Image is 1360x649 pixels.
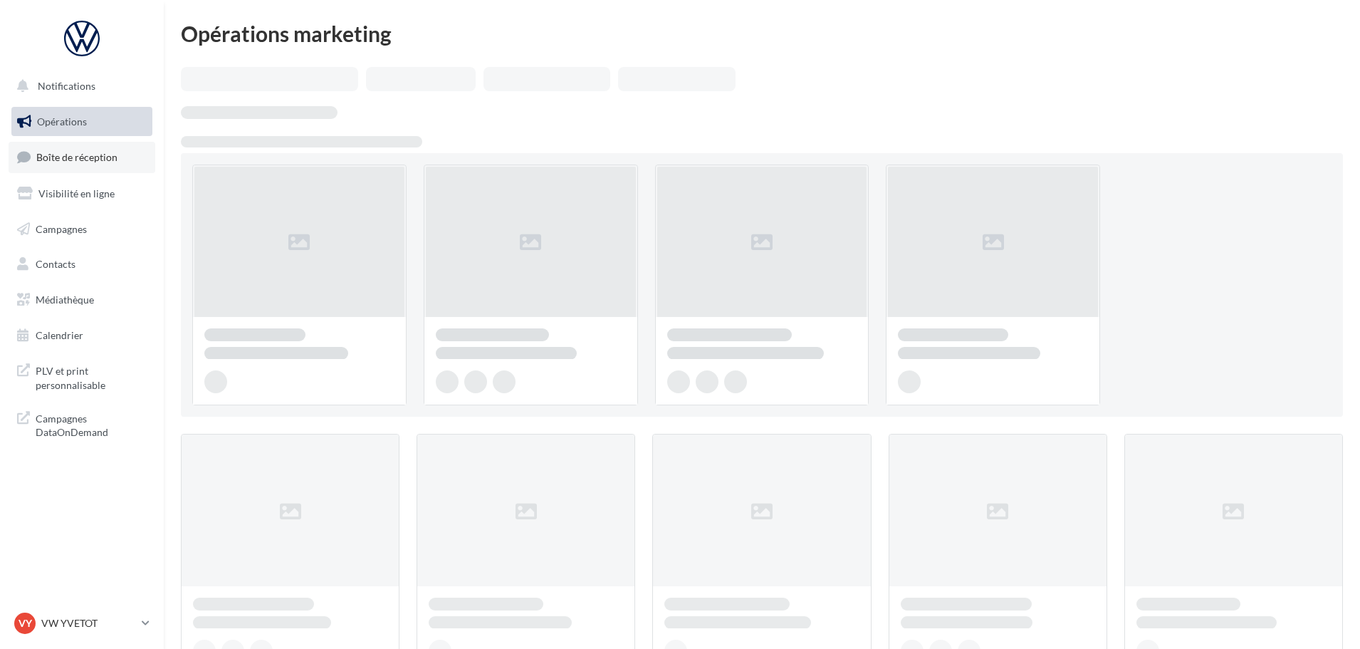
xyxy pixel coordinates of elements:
span: Calendrier [36,329,83,341]
a: Campagnes DataOnDemand [9,403,155,445]
a: Campagnes [9,214,155,244]
a: Visibilité en ligne [9,179,155,209]
a: Médiathèque [9,285,155,315]
div: Opérations marketing [181,23,1343,44]
a: Calendrier [9,321,155,351]
a: PLV et print personnalisable [9,355,155,398]
span: Boîte de réception [36,151,117,163]
button: Notifications [9,71,150,101]
p: VW YVETOT [41,616,136,630]
a: Contacts [9,249,155,279]
span: PLV et print personnalisable [36,361,147,392]
span: Notifications [38,80,95,92]
a: Boîte de réception [9,142,155,172]
span: Médiathèque [36,294,94,306]
a: VY VW YVETOT [11,610,152,637]
span: VY [19,616,32,630]
span: Contacts [36,258,75,270]
span: Visibilité en ligne [38,187,115,199]
span: Campagnes [36,222,87,234]
a: Opérations [9,107,155,137]
span: Opérations [37,115,87,128]
span: Campagnes DataOnDemand [36,409,147,440]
